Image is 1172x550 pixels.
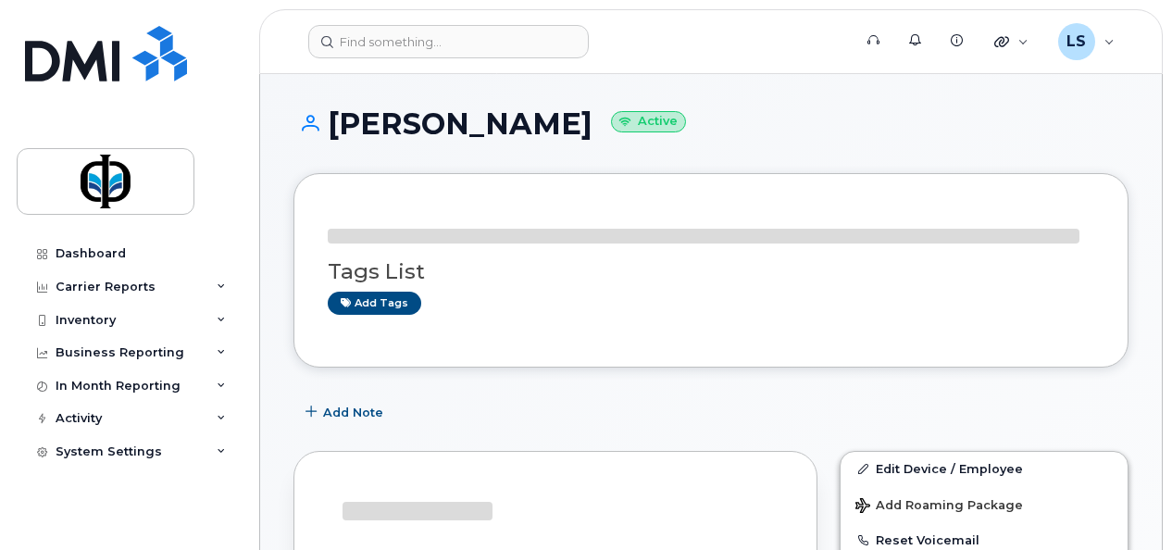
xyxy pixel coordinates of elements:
[841,485,1128,523] button: Add Roaming Package
[611,111,686,132] small: Active
[841,452,1128,485] a: Edit Device / Employee
[328,260,1094,283] h3: Tags List
[328,292,421,315] a: Add tags
[293,107,1128,140] h1: [PERSON_NAME]
[323,404,383,421] span: Add Note
[293,395,399,429] button: Add Note
[855,498,1023,516] span: Add Roaming Package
